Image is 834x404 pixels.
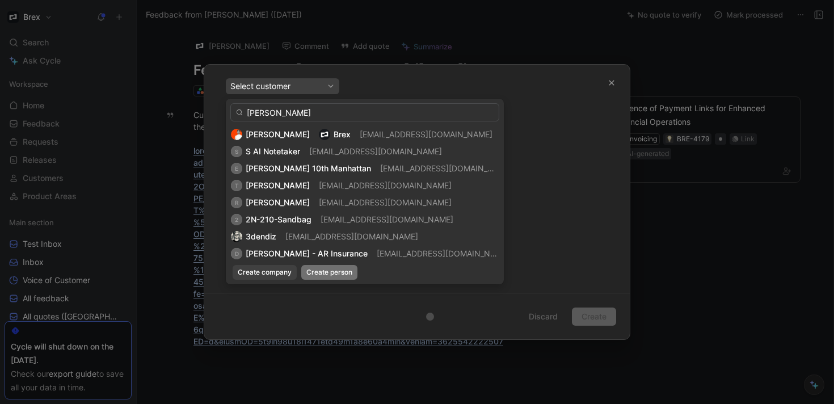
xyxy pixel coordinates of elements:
[231,180,242,191] div: T
[246,232,276,241] span: 3dendiz
[233,265,297,280] button: Create company
[246,180,310,190] span: [PERSON_NAME]
[231,146,242,157] div: S
[230,103,499,121] input: Search...
[319,129,330,140] img: logo
[285,232,418,241] span: [EMAIL_ADDRESS][DOMAIN_NAME]
[309,146,442,156] span: [EMAIL_ADDRESS][DOMAIN_NAME]
[377,249,509,258] span: [EMAIL_ADDRESS][DOMAIN_NAME]
[231,197,242,208] div: R
[238,267,292,278] span: Create company
[246,129,310,139] span: [PERSON_NAME]
[319,180,452,190] span: [EMAIL_ADDRESS][DOMAIN_NAME]
[231,248,242,259] div: D
[246,146,300,156] span: S AI Notetaker
[246,249,368,258] span: [PERSON_NAME] - AR Insurance
[306,267,352,278] span: Create person
[360,129,492,139] span: [EMAIL_ADDRESS][DOMAIN_NAME]
[231,214,242,225] div: 2
[246,197,310,207] span: [PERSON_NAME]
[231,129,242,140] img: 8226728491267_35ad89efb2e450a6b96f_192.jpg
[319,197,452,207] span: [EMAIL_ADDRESS][DOMAIN_NAME]
[231,163,242,174] div: E
[321,214,453,224] span: [EMAIL_ADDRESS][DOMAIN_NAME]
[334,129,351,139] span: Brex
[301,265,357,280] button: Create person
[246,214,311,224] span: 2N-210-Sandbag
[231,231,242,242] img: 973206715171_a296c5560a034e311445_192.jpg
[380,163,513,173] span: [EMAIL_ADDRESS][DOMAIN_NAME]
[246,163,371,173] span: [PERSON_NAME] 10th Manhattan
